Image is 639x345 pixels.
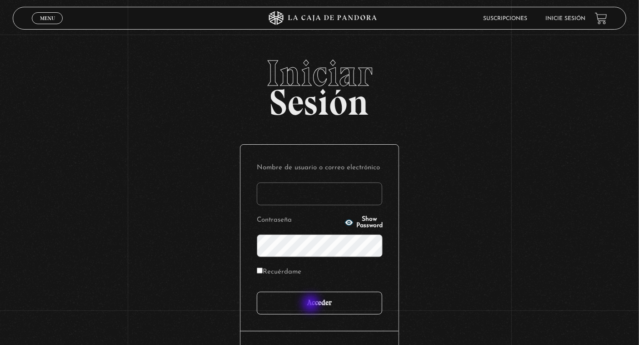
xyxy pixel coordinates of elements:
span: Show Password [356,216,383,229]
span: Cerrar [37,23,58,30]
label: Contraseña [257,213,342,228]
h2: Sesión [13,55,626,113]
a: Inicie sesión [546,16,586,21]
a: View your shopping cart [595,12,607,25]
label: Nombre de usuario o correo electrónico [257,161,382,175]
input: Recuérdame [257,268,263,274]
input: Acceder [257,292,382,315]
label: Recuérdame [257,265,301,279]
span: Menu [40,15,55,21]
a: Suscripciones [484,16,528,21]
span: Iniciar [13,55,626,91]
button: Show Password [344,216,383,229]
